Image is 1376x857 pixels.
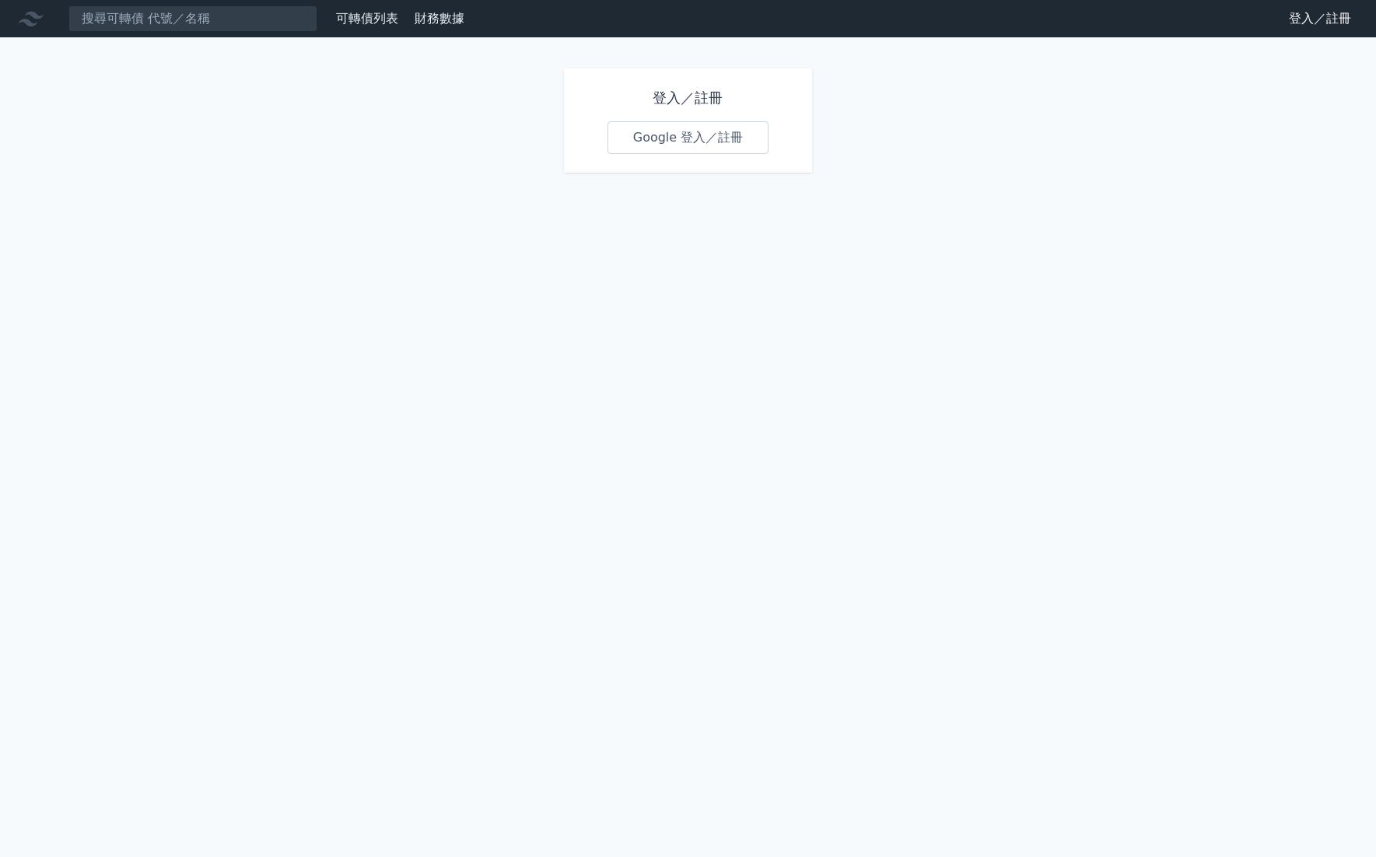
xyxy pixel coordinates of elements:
a: 登入／註冊 [1276,6,1364,31]
a: Google 登入／註冊 [607,121,769,154]
a: 可轉債列表 [336,11,398,26]
h1: 登入／註冊 [607,87,769,109]
a: 財務數據 [415,11,464,26]
input: 搜尋可轉債 代號／名稱 [68,5,317,32]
